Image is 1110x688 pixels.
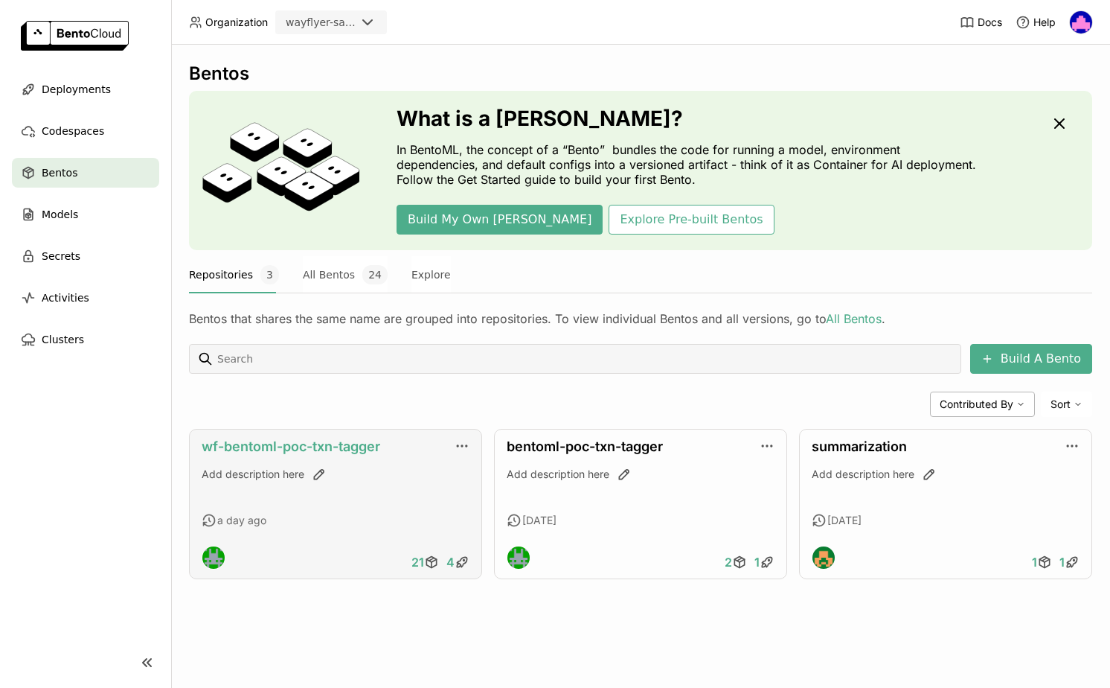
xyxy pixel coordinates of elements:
a: 1 [1028,547,1056,577]
a: 1 [1056,547,1083,577]
span: Contributed By [940,398,1013,411]
img: Sean Hickey [507,547,530,569]
button: Explore Pre-built Bentos [609,205,774,235]
span: Activities [42,289,89,307]
p: In BentoML, the concept of a “Bento” bundles the code for running a model, environment dependenci... [397,142,984,187]
a: bentoml-poc-txn-tagger [507,439,663,454]
span: Secrets [42,247,80,265]
div: Add description here [202,467,469,482]
a: 1 [751,547,778,577]
div: wayflyer-sandbox [286,15,356,30]
a: Secrets [12,241,159,271]
span: Docs [978,16,1002,29]
a: Docs [960,15,1002,30]
div: Bentos [189,63,1092,85]
span: 21 [411,555,424,570]
button: Build A Bento [970,344,1092,374]
a: 21 [408,547,443,577]
span: a day ago [217,514,266,527]
a: All Bentos [826,311,882,326]
div: Add description here [812,467,1079,482]
div: Contributed By [930,392,1035,417]
span: Clusters [42,331,84,348]
span: Models [42,206,78,223]
span: 4 [446,555,455,570]
img: logo [21,21,129,51]
img: Fog Dong [812,547,835,569]
a: Clusters [12,325,159,354]
span: Sort [1050,398,1071,411]
img: cover onboarding [201,121,361,220]
span: 2 [725,555,732,570]
input: Search [216,347,955,371]
span: Bentos [42,164,77,182]
span: 1 [1032,555,1037,570]
a: Deployments [12,74,159,104]
span: Help [1033,16,1056,29]
img: Sean Hickey [202,547,225,569]
a: Activities [12,283,159,313]
a: Models [12,200,159,229]
a: Bentos [12,158,159,188]
a: Codespaces [12,116,159,146]
a: wf-bentoml-poc-txn-tagger [202,439,380,454]
div: Bentos that shares the same name are grouped into repositories. To view individual Bentos and all... [189,311,1092,326]
img: 63pwk4lefgcx3ao2evrg2girush3 [1070,11,1092,34]
input: Selected wayflyer-sandbox. [357,16,359,31]
span: 24 [362,265,388,284]
div: Sort [1041,392,1092,417]
div: Add description here [507,467,774,482]
h3: What is a [PERSON_NAME]? [397,106,984,130]
a: 2 [721,547,751,577]
button: Repositories [189,256,279,293]
span: Deployments [42,80,111,98]
span: Codespaces [42,122,104,140]
span: Organization [205,16,268,29]
button: All Bentos [303,256,388,293]
button: Explore [411,256,451,293]
span: 3 [260,265,279,284]
button: Build My Own [PERSON_NAME] [397,205,603,235]
span: [DATE] [522,514,556,527]
a: summarization [812,439,907,454]
div: Help [1016,15,1056,30]
span: 1 [1059,555,1065,570]
span: 1 [754,555,760,570]
span: [DATE] [827,514,862,527]
a: 4 [443,547,473,577]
